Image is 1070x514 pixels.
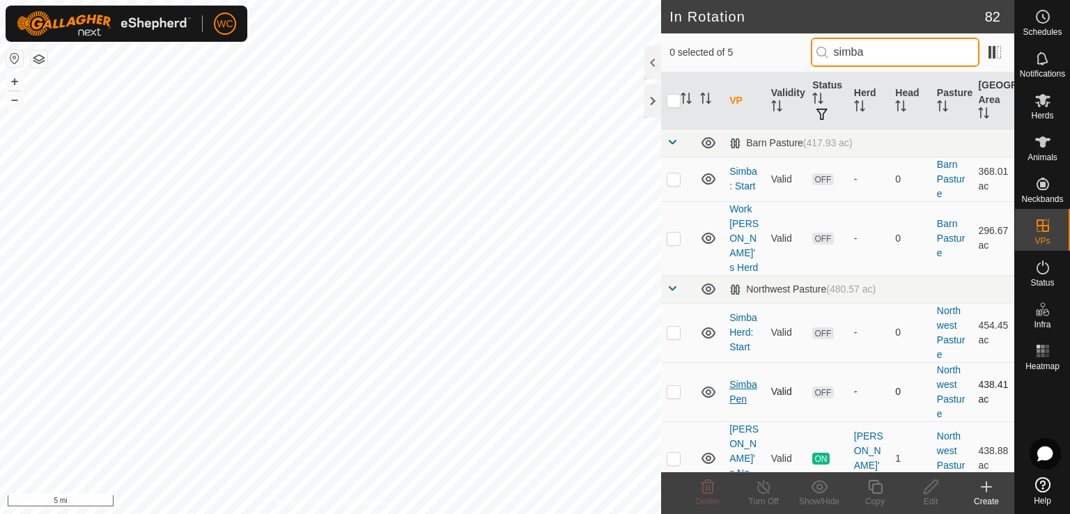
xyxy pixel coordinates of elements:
td: Valid [766,157,807,201]
span: (417.93 ac) [803,137,853,148]
span: Status [1030,279,1054,287]
td: 296.67 ac [972,201,1014,275]
p-sorticon: Activate to sort [937,102,948,114]
td: 368.01 ac [972,157,1014,201]
span: Help [1034,497,1051,505]
td: Valid [766,303,807,362]
div: Edit [903,495,959,508]
button: Reset Map [6,50,23,67]
th: Head [890,72,931,130]
td: Valid [766,421,807,495]
th: Validity [766,72,807,130]
th: Pasture [931,72,973,130]
td: Valid [766,362,807,421]
a: Privacy Policy [276,496,328,508]
span: VPs [1034,237,1050,245]
p-sorticon: Activate to sort [700,95,711,106]
td: 0 [890,201,931,275]
div: Barn Pasture [729,137,853,149]
button: + [6,73,23,90]
div: Turn Off [736,495,791,508]
td: 0 [890,362,931,421]
h2: In Rotation [669,8,985,25]
span: (480.57 ac) [826,283,876,295]
div: - [854,172,885,187]
a: Northwest Pasture [937,430,965,485]
a: Work [PERSON_NAME]'s Herd [729,203,759,273]
input: Search (S) [811,38,979,67]
span: 82 [985,6,1000,27]
div: [PERSON_NAME]'s Herd [854,429,885,488]
th: [GEOGRAPHIC_DATA] Area [972,72,1014,130]
p-sorticon: Activate to sort [771,102,782,114]
span: OFF [812,387,833,398]
td: Valid [766,201,807,275]
span: Schedules [1023,28,1062,36]
a: Simba Herd: Start [729,312,757,352]
a: Barn Pasture [937,159,965,199]
div: - [854,325,885,340]
a: Barn Pasture [937,218,965,258]
p-sorticon: Activate to sort [812,95,823,106]
p-sorticon: Activate to sort [681,95,692,106]
th: VP [724,72,766,130]
div: - [854,231,885,246]
div: Northwest Pasture [729,283,876,295]
p-sorticon: Activate to sort [978,109,989,120]
td: 1 [890,421,931,495]
button: Map Layers [31,51,47,68]
span: Heatmap [1025,362,1060,371]
span: OFF [812,173,833,185]
a: Contact Us [344,496,385,508]
td: 454.45 ac [972,303,1014,362]
span: Delete [696,497,720,506]
td: 438.41 ac [972,362,1014,421]
a: Simba: Start [729,166,757,192]
span: 0 selected of 5 [669,45,810,60]
a: Northwest Pasture [937,364,965,419]
div: Copy [847,495,903,508]
a: Help [1015,472,1070,511]
p-sorticon: Activate to sort [854,102,865,114]
span: Notifications [1020,70,1065,78]
div: Show/Hide [791,495,847,508]
span: WC [217,17,233,31]
td: 0 [890,303,931,362]
span: Animals [1028,153,1057,162]
td: 438.88 ac [972,421,1014,495]
th: Status [807,72,848,130]
span: OFF [812,327,833,339]
a: Simba Pen [729,379,757,405]
button: – [6,91,23,108]
span: Herds [1031,111,1053,120]
p-sorticon: Activate to sort [895,102,906,114]
span: ON [812,453,829,465]
div: - [854,384,885,399]
td: 0 [890,157,931,201]
span: OFF [812,233,833,244]
a: [PERSON_NAME]'s No Pen [729,423,759,493]
span: Infra [1034,320,1050,329]
a: Northwest Pasture [937,305,965,360]
span: Neckbands [1021,195,1063,203]
div: Create [959,495,1014,508]
img: Gallagher Logo [17,11,191,36]
th: Herd [848,72,890,130]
